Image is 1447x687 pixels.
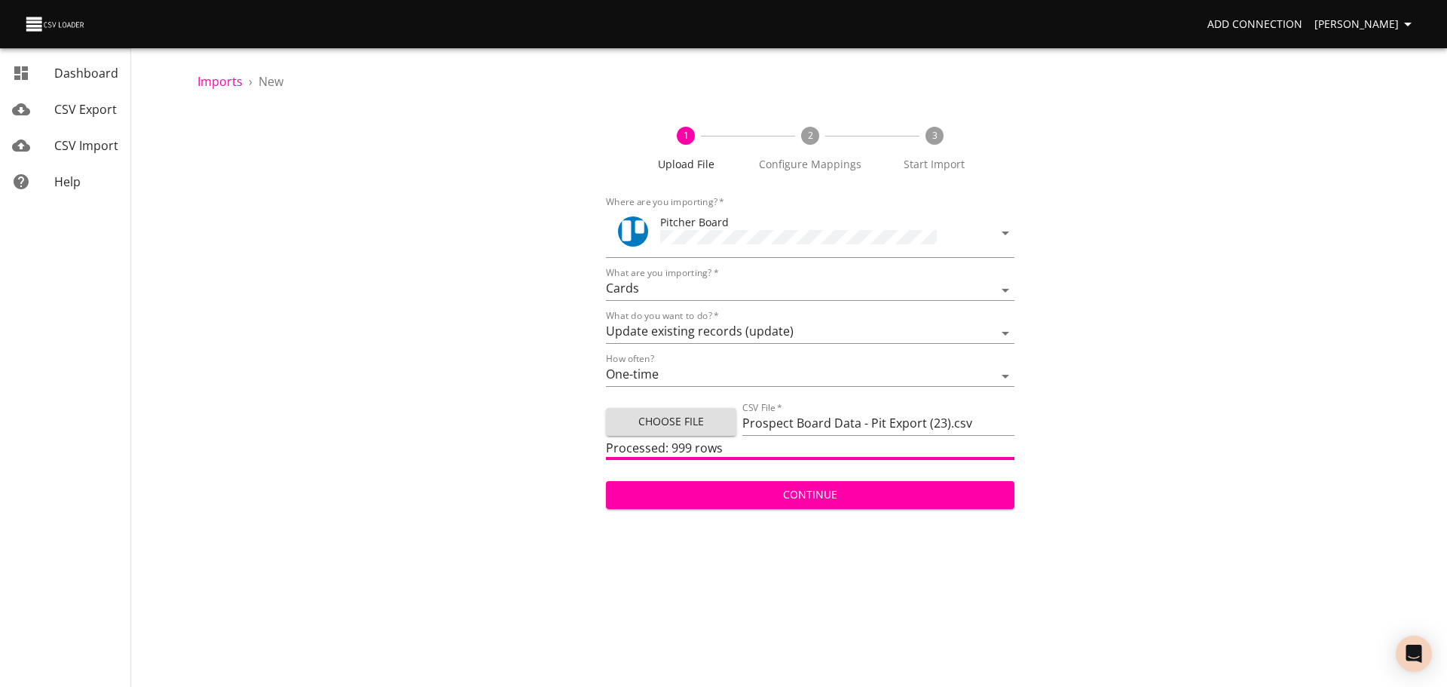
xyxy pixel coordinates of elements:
text: 2 [807,129,812,142]
span: New [259,73,283,90]
span: Processed: 999 rows [606,440,723,456]
a: Add Connection [1201,11,1308,38]
span: Pitcher Board [660,215,729,229]
button: Continue [606,481,1014,509]
label: What are you importing? [606,268,718,278]
img: Trello [618,216,648,247]
div: ToolPitcher Board [606,208,1014,258]
label: CSV File [742,403,782,413]
span: Choose File [618,413,724,431]
span: Dashboard [54,65,118,81]
button: Choose File [606,408,736,436]
span: CSV Import [54,137,118,154]
span: Help [54,173,81,190]
a: Imports [197,73,243,90]
span: Configure Mappings [754,157,867,172]
li: › [249,72,252,90]
label: What do you want to do? [606,311,719,320]
span: Continue [618,486,1002,505]
span: CSV Export [54,101,117,118]
text: 1 [684,129,689,142]
div: Tool [618,216,648,247]
label: Where are you importing? [606,198,724,207]
span: [PERSON_NAME] [1314,15,1417,34]
div: Open Intercom Messenger [1396,636,1432,672]
img: CSV Loader [24,14,87,35]
span: Start Import [878,157,990,172]
span: Add Connection [1207,15,1302,34]
button: [PERSON_NAME] [1308,11,1423,38]
label: How often? [606,354,654,363]
text: 3 [932,129,937,142]
span: Upload File [630,157,742,172]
